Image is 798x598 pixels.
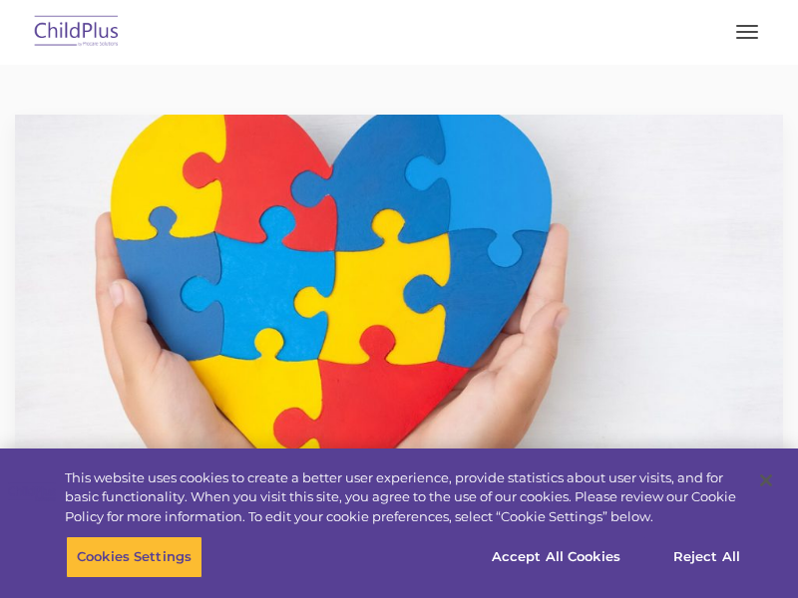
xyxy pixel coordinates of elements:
button: Accept All Cookies [481,536,631,578]
img: ChildPlus by Procare Solutions [30,9,124,56]
button: Cookies Settings [66,536,202,578]
div: This website uses cookies to create a better user experience, provide statistics about user visit... [65,468,742,527]
button: Reject All [644,536,769,578]
button: Close [744,458,788,502]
